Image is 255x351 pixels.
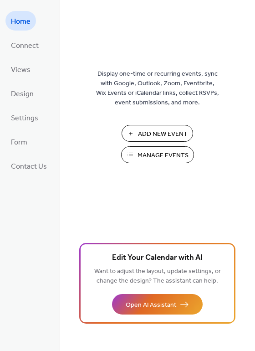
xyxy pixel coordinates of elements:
span: Contact Us [11,160,47,174]
span: Design [11,87,34,101]
a: Settings [5,108,44,127]
span: Want to adjust the layout, update settings, or change the design? The assistant can help. [94,265,221,287]
span: Edit Your Calendar with AI [112,252,203,264]
span: Open AI Assistant [126,300,176,310]
a: Home [5,11,36,31]
span: Settings [11,111,38,125]
a: Views [5,59,36,79]
a: Form [5,132,33,151]
a: Contact Us [5,156,52,175]
a: Design [5,83,39,103]
span: Connect [11,39,39,53]
span: Display one-time or recurring events, sync with Google, Outlook, Zoom, Eventbrite, Wix Events or ... [96,69,219,108]
span: Manage Events [138,151,189,160]
button: Add New Event [122,125,193,142]
button: Manage Events [121,146,194,163]
a: Connect [5,35,44,55]
span: Add New Event [138,129,188,139]
span: Home [11,15,31,29]
span: Form [11,135,27,150]
span: Views [11,63,31,77]
button: Open AI Assistant [112,294,203,315]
